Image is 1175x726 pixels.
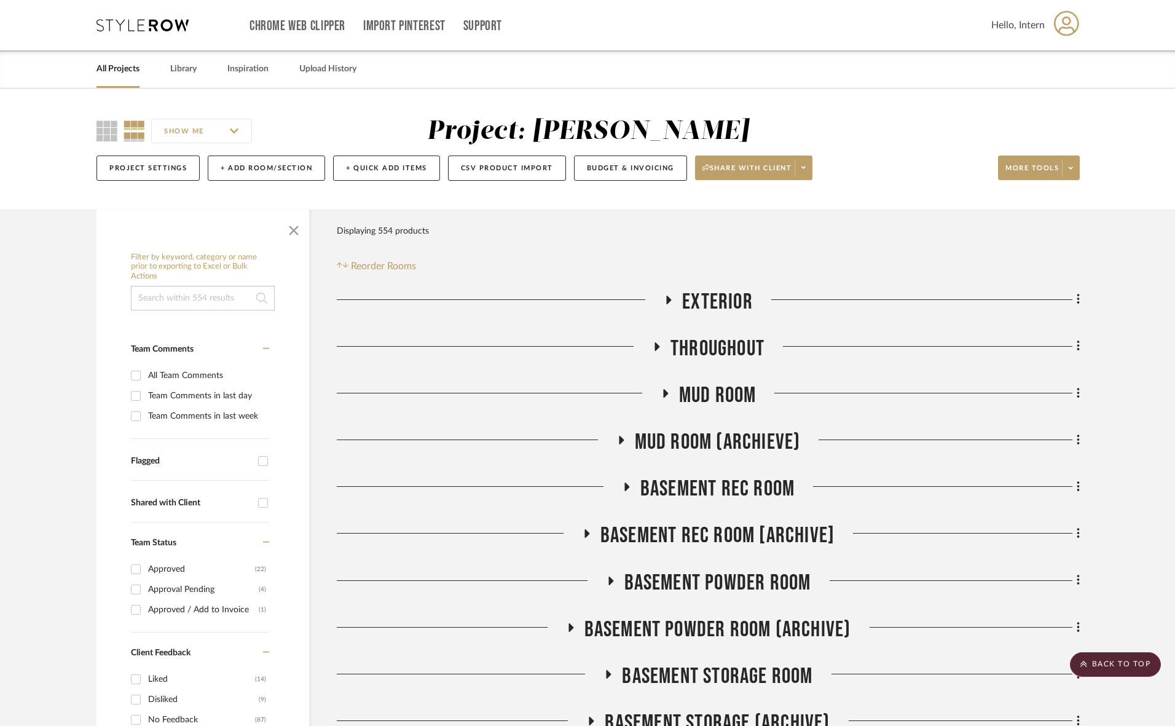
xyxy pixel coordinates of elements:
[170,61,197,77] a: Library
[351,259,416,274] span: Reorder Rooms
[148,366,266,385] div: All Team Comments
[131,456,252,467] div: Flagged
[574,156,687,181] button: Budget & Invoicing
[131,539,176,547] span: Team Status
[131,498,252,508] div: Shared with Client
[998,156,1080,180] button: More tools
[635,429,801,456] span: Mud Room (Archieve)
[148,669,255,689] div: Liked
[448,156,566,181] button: CSV Product Import
[148,600,259,620] div: Approved / Add to Invoice
[131,649,191,657] span: Client Feedback
[148,690,259,709] div: Disliked
[131,286,275,310] input: Search within 554 results
[259,580,266,599] div: (4)
[131,345,194,353] span: Team Comments
[333,156,440,181] button: + Quick Add Items
[208,156,325,181] button: + Add Room/Section
[131,253,275,282] h6: Filter by keyword, category or name prior to exporting to Excel or Bulk Actions
[250,21,345,31] a: Chrome Web Clipper
[148,559,255,579] div: Approved
[259,600,266,620] div: (1)
[281,216,306,240] button: Close
[96,61,140,77] a: All Projects
[702,164,792,182] span: Share with client
[640,476,795,502] span: Basement Rec Room
[148,580,259,599] div: Approval Pending
[670,336,764,362] span: Throughout
[1005,164,1059,182] span: More tools
[148,406,266,426] div: Team Comments in last week
[363,21,446,31] a: Import Pinterest
[255,669,266,689] div: (14)
[624,570,811,596] span: Basement Powder Room
[227,61,269,77] a: Inspiration
[255,559,266,579] div: (22)
[1070,652,1161,677] scroll-to-top-button: BACK TO TOP
[337,219,429,243] div: Displaying 554 products
[600,523,835,549] span: BASEMENT REC ROOM [ARCHIVE]
[991,18,1045,33] span: Hello, Intern
[299,61,356,77] a: Upload History
[584,617,851,643] span: Basement Powder Room (Archive)
[679,382,756,409] span: Mud Room
[337,259,416,274] button: Reorder Rooms
[148,386,266,406] div: Team Comments in last day
[96,156,200,181] button: Project Settings
[682,289,753,315] span: Exterior
[695,156,813,180] button: Share with client
[259,690,266,709] div: (9)
[622,663,812,690] span: BASEMENT STORAGE ROOM
[427,119,749,144] div: Project: [PERSON_NAME]
[463,21,502,31] a: Support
